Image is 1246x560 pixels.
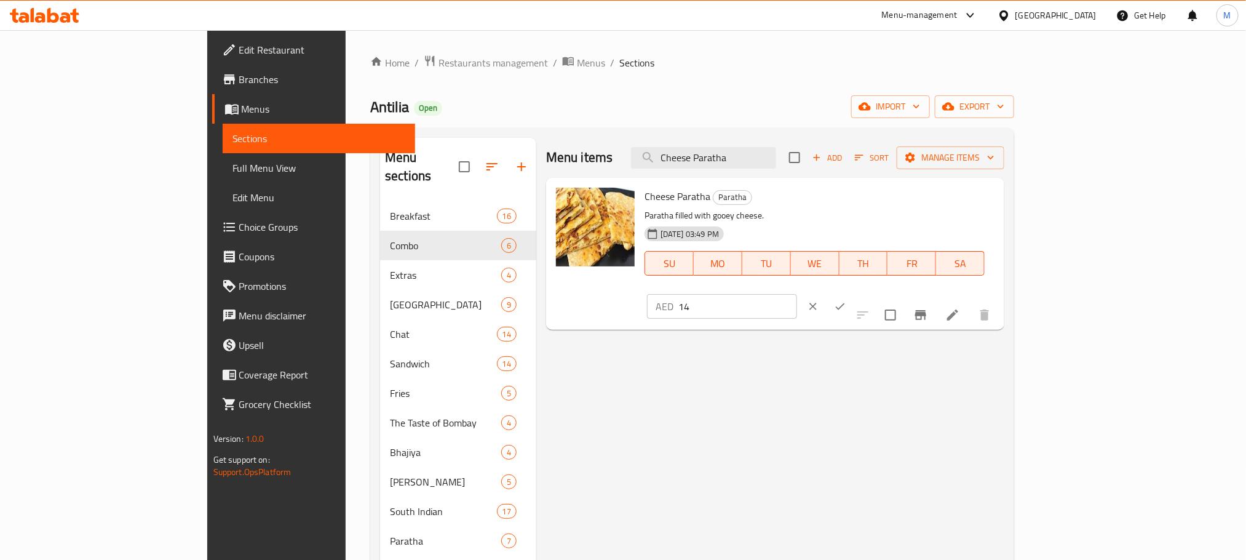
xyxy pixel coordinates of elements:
a: Menus [562,55,605,71]
span: 5 [502,476,516,488]
button: Add [808,148,847,167]
a: Choice Groups [212,212,415,242]
span: Edit Restaurant [239,42,405,57]
div: Open [414,101,442,116]
button: SA [936,251,985,276]
span: WE [796,255,835,273]
div: items [497,356,517,371]
span: 9 [502,299,516,311]
span: TH [844,255,883,273]
span: Get support on: [213,452,270,468]
span: Bhajiya [390,445,501,460]
div: Menu-management [882,8,958,23]
div: items [497,209,517,223]
span: Sandwich [390,356,496,371]
span: 16 [498,210,516,222]
button: Sort [852,148,892,167]
span: 1.0.0 [245,431,264,447]
div: items [497,504,517,519]
div: items [501,238,517,253]
p: AED [656,299,673,314]
button: WE [791,251,839,276]
a: Upsell [212,330,415,360]
div: [GEOGRAPHIC_DATA]9 [380,290,536,319]
button: MO [694,251,742,276]
div: South Indian [390,504,496,519]
span: [DATE] 03:49 PM [656,228,724,240]
div: [PERSON_NAME]5 [380,467,536,497]
span: Upsell [239,338,405,353]
div: Chat [390,327,496,342]
div: Paratha [713,190,752,205]
span: Manage items [907,150,994,166]
button: import [851,95,930,118]
span: MO [699,255,737,273]
span: The Taste of Bombay [390,415,501,430]
span: 4 [502,447,516,458]
span: Sort [855,151,889,165]
a: Coverage Report [212,360,415,390]
a: Promotions [212,271,415,301]
input: Please enter price [678,294,797,319]
span: Add [811,151,844,165]
a: Sections [223,124,415,153]
div: Maggie [390,474,501,489]
span: 4 [502,270,516,281]
div: Extras4 [380,260,536,290]
input: search [631,147,776,169]
a: Support.OpsPlatform [213,464,292,480]
span: 14 [498,358,516,370]
a: Menu disclaimer [212,301,415,330]
div: items [501,445,517,460]
span: M [1224,9,1231,22]
span: Menus [577,55,605,70]
a: Branches [212,65,415,94]
span: Version: [213,431,244,447]
nav: breadcrumb [370,55,1014,71]
div: Fries5 [380,378,536,408]
p: Paratha filled with gooey cheese. [645,208,985,223]
span: Menu disclaimer [239,308,405,323]
span: Paratha [713,190,752,204]
span: Sort sections [477,152,507,182]
button: delete [970,300,999,330]
div: Sandwich14 [380,349,536,378]
div: [GEOGRAPHIC_DATA] [1015,9,1097,22]
span: Full Menu View [232,161,405,175]
h2: Menu items [546,148,613,167]
span: Coupons [239,249,405,264]
span: Sections [619,55,654,70]
span: import [861,99,920,114]
span: 14 [498,329,516,340]
button: SU [645,251,694,276]
li: / [610,55,614,70]
li: / [553,55,557,70]
div: items [501,297,517,312]
div: items [497,327,517,342]
button: FR [887,251,936,276]
span: Extras [390,268,501,282]
a: Restaurants management [424,55,548,71]
button: clear [800,293,827,320]
div: Combo6 [380,231,536,260]
a: Grocery Checklist [212,390,415,419]
a: Coupons [212,242,415,271]
button: TH [839,251,888,276]
button: Manage items [897,146,1004,169]
div: items [501,474,517,489]
span: [PERSON_NAME] [390,474,501,489]
div: items [501,534,517,548]
button: ok [827,293,854,320]
span: [GEOGRAPHIC_DATA] [390,297,501,312]
div: Paratha [390,534,501,548]
span: Sort items [847,148,897,167]
a: Full Menu View [223,153,415,183]
span: Open [414,103,442,113]
span: FR [892,255,931,273]
span: export [945,99,1004,114]
img: Cheese Paratha [556,188,635,266]
span: Coverage Report [239,367,405,382]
